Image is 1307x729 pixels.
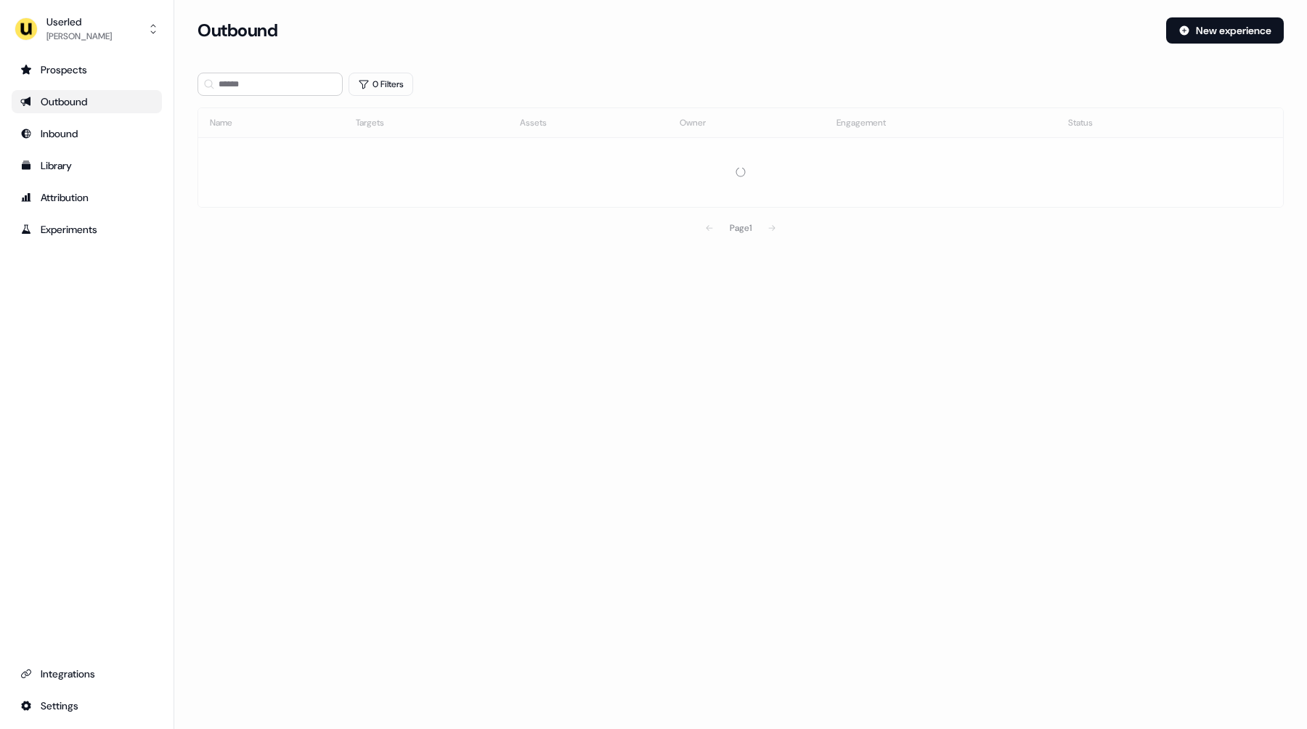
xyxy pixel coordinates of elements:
div: Outbound [20,94,153,109]
button: 0 Filters [349,73,413,96]
a: Go to attribution [12,186,162,209]
a: Go to integrations [12,662,162,685]
a: Go to outbound experience [12,90,162,113]
a: Go to templates [12,154,162,177]
h3: Outbound [198,20,277,41]
div: Settings [20,699,153,713]
button: New experience [1166,17,1284,44]
a: Go to experiments [12,218,162,241]
button: Userled[PERSON_NAME] [12,12,162,46]
div: Prospects [20,62,153,77]
div: [PERSON_NAME] [46,29,112,44]
div: Experiments [20,222,153,237]
div: Integrations [20,667,153,681]
a: Go to Inbound [12,122,162,145]
div: Inbound [20,126,153,141]
div: Library [20,158,153,173]
div: Userled [46,15,112,29]
a: Go to integrations [12,694,162,717]
a: Go to prospects [12,58,162,81]
div: Attribution [20,190,153,205]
